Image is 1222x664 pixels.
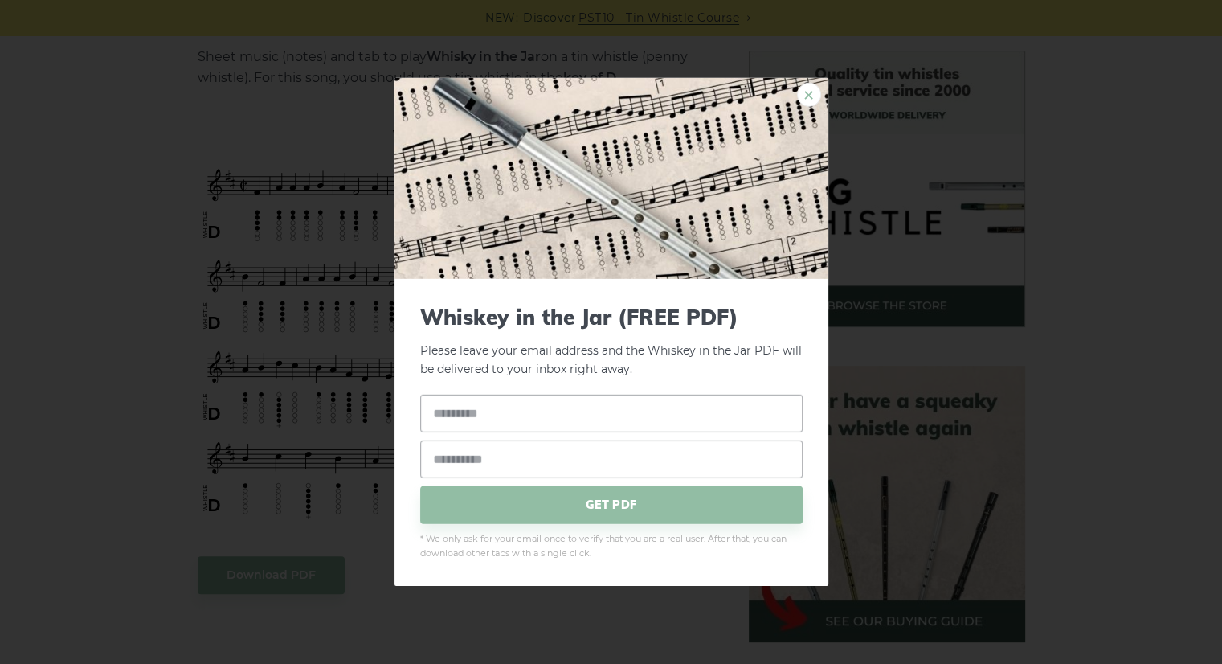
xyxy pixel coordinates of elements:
p: Please leave your email address and the Whiskey in the Jar PDF will be delivered to your inbox ri... [420,305,803,379]
span: Whiskey in the Jar (FREE PDF) [420,305,803,330]
img: Tin Whistle Tab Preview [394,78,828,279]
span: GET PDF [420,486,803,523]
a: × [797,83,821,107]
span: * We only ask for your email once to verify that you are a real user. After that, you can downloa... [420,531,803,560]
